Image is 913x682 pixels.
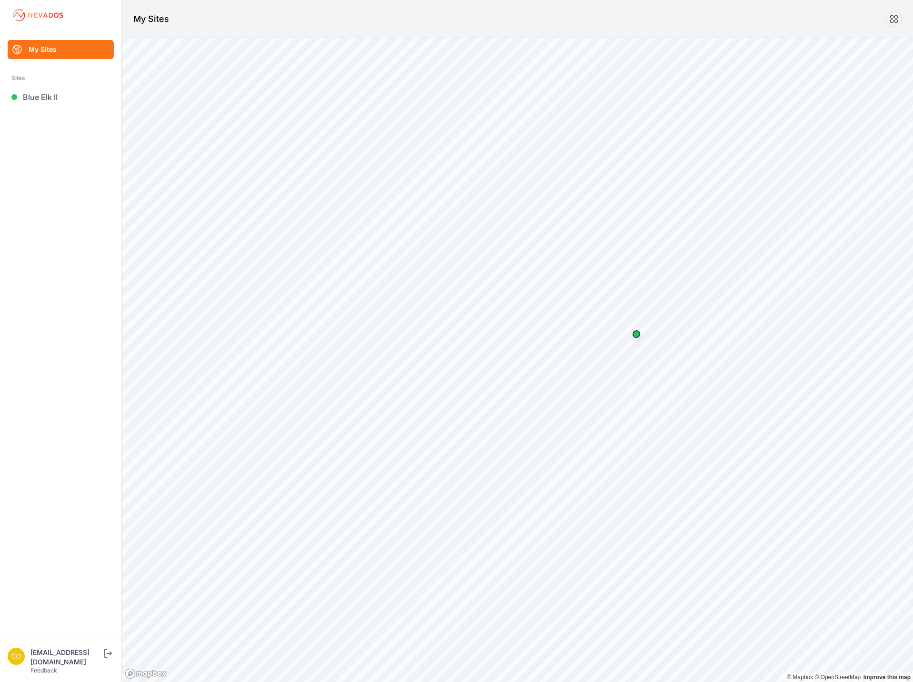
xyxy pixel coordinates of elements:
[125,668,167,679] a: Mapbox logo
[627,325,646,344] div: Map marker
[133,12,169,26] h1: My Sites
[30,648,102,667] div: [EMAIL_ADDRESS][DOMAIN_NAME]
[814,674,861,681] a: OpenStreetMap
[863,674,911,681] a: Map feedback
[787,674,813,681] a: Mapbox
[11,72,110,84] div: Sites
[122,38,913,682] canvas: Map
[11,8,65,23] img: Nevados
[8,88,114,107] a: Blue Elk II
[30,667,57,674] a: Feedback
[8,40,114,59] a: My Sites
[8,648,25,665] img: controlroomoperator@invenergy.com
